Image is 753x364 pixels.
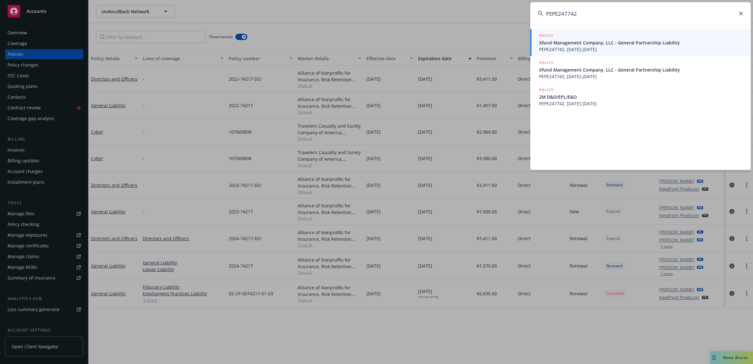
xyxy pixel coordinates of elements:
input: Search... [530,2,751,25]
a: POLICY2M D&O/EPL/E&OPEPE247742, [DATE]-[DATE] [530,83,751,110]
span: PEPE247742, [DATE]-[DATE] [539,100,743,107]
span: PEPE247742, [DATE]-[DATE] [539,46,743,53]
h5: POLICY [539,87,554,93]
span: PEPE247742, [DATE]-[DATE] [539,73,743,80]
h5: POLICY [539,60,554,66]
h5: POLICY [539,32,554,39]
a: POLICYXfund Management Company, LLC - General Partnership LiabilityPEPE247742, [DATE]-[DATE] [530,56,751,83]
span: 2M D&O/EPL/E&O [539,94,743,100]
span: Xfund Management Company, LLC - General Partnership Liability [539,39,743,46]
a: POLICYXfund Management Company, LLC - General Partnership LiabilityPEPE247742, [DATE]-[DATE] [530,29,751,56]
span: Xfund Management Company, LLC - General Partnership Liability [539,66,743,73]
